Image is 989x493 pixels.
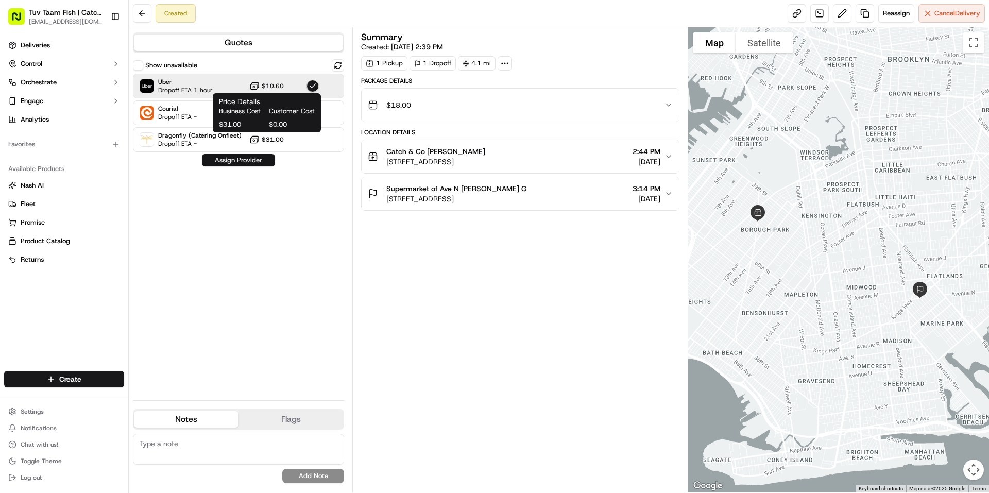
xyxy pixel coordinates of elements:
span: Map data ©2025 Google [909,486,965,491]
input: Got a question? Start typing here... [27,66,185,77]
span: Dropoff ETA 1 hour [158,86,213,94]
label: Show unavailable [145,61,197,70]
span: Chat with us! [21,440,58,449]
div: 4.1 mi [458,56,496,71]
a: Fleet [8,199,120,209]
span: [STREET_ADDRESS] [386,194,526,204]
button: Start new chat [175,101,187,114]
button: Chat with us! [4,437,124,452]
h1: Price Details [219,96,315,107]
div: Available Products [4,161,124,177]
span: $18.00 [386,100,411,110]
span: Control [21,59,42,69]
span: Reassign [883,9,910,18]
button: Notes [134,411,238,428]
span: $0.00 [269,120,315,129]
div: Favorites [4,136,124,152]
span: Orchestrate [21,78,57,87]
a: Product Catalog [8,236,120,246]
span: Knowledge Base [21,149,79,160]
button: $31.00 [249,134,284,145]
button: Flags [238,411,343,428]
span: Fleet [21,199,36,209]
button: Log out [4,470,124,485]
span: Business Cost [219,107,265,116]
img: Nash [10,10,31,31]
span: Pylon [103,175,125,182]
span: [DATE] [633,157,660,167]
a: 💻API Documentation [83,145,169,164]
span: Engage [21,96,43,106]
span: Uber [158,78,213,86]
div: We're available if you need us! [35,109,130,117]
button: Fleet [4,196,124,212]
a: Deliveries [4,37,124,54]
span: Create [59,374,81,384]
button: Keyboard shortcuts [859,485,903,492]
div: Start new chat [35,98,169,109]
span: Nash AI [21,181,44,190]
button: Nash AI [4,177,124,194]
span: Dropoff ETA - [158,113,197,121]
button: $10.60 [249,81,284,91]
span: Catch & Co [PERSON_NAME] [386,146,485,157]
span: API Documentation [97,149,165,160]
span: Toggle Theme [21,457,62,465]
span: [STREET_ADDRESS] [386,157,485,167]
button: Settings [4,404,124,419]
span: Deliveries [21,41,50,50]
a: Nash AI [8,181,120,190]
img: Uber [140,79,154,93]
span: Log out [21,473,42,482]
button: Toggle fullscreen view [963,32,984,53]
button: Tuv Taam Fish | Catch & Co.[EMAIL_ADDRESS][DOMAIN_NAME] [4,4,107,29]
button: Product Catalog [4,233,124,249]
span: [DATE] 2:39 PM [391,42,443,52]
div: 📗 [10,150,19,159]
button: Notifications [4,421,124,435]
button: Orchestrate [4,74,124,91]
span: Customer Cost [269,107,315,116]
div: 1 Dropoff [410,56,456,71]
span: [DATE] [633,194,660,204]
span: Created: [361,42,443,52]
button: Tuv Taam Fish | Catch & Co. [29,7,103,18]
span: Product Catalog [21,236,70,246]
button: Returns [4,251,124,268]
span: $10.60 [262,82,284,90]
a: 📗Knowledge Base [6,145,83,164]
button: Control [4,56,124,72]
button: Show street map [693,32,736,53]
h3: Summary [361,32,403,42]
span: 3:14 PM [633,183,660,194]
div: 💻 [87,150,95,159]
button: CancelDelivery [918,4,985,23]
span: Courial [158,105,197,113]
span: Cancel Delivery [934,9,980,18]
button: Show satellite imagery [736,32,793,53]
span: $31.00 [219,120,265,129]
img: 1736555255976-a54dd68f-1ca7-489b-9aae-adbdc363a1c4 [10,98,29,117]
button: [EMAIL_ADDRESS][DOMAIN_NAME] [29,18,103,26]
span: $31.00 [262,135,284,144]
button: Engage [4,93,124,109]
a: Analytics [4,111,124,128]
a: Returns [8,255,120,264]
div: Package Details [361,77,679,85]
span: Returns [21,255,44,264]
button: Reassign [878,4,914,23]
span: Supermarket of Ave N [PERSON_NAME] G [386,183,526,194]
img: Google [691,479,725,492]
img: Courial [140,106,154,120]
button: Catch & Co [PERSON_NAME][STREET_ADDRESS]2:44 PM[DATE] [362,140,678,173]
button: $18.00 [362,89,678,122]
button: Assign Provider [202,154,275,166]
button: Map camera controls [963,460,984,480]
span: Dragonfly (Catering Onfleet) [158,131,242,140]
span: Promise [21,218,45,227]
a: Promise [8,218,120,227]
span: Settings [21,407,44,416]
span: Dropoff ETA - [158,140,230,148]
